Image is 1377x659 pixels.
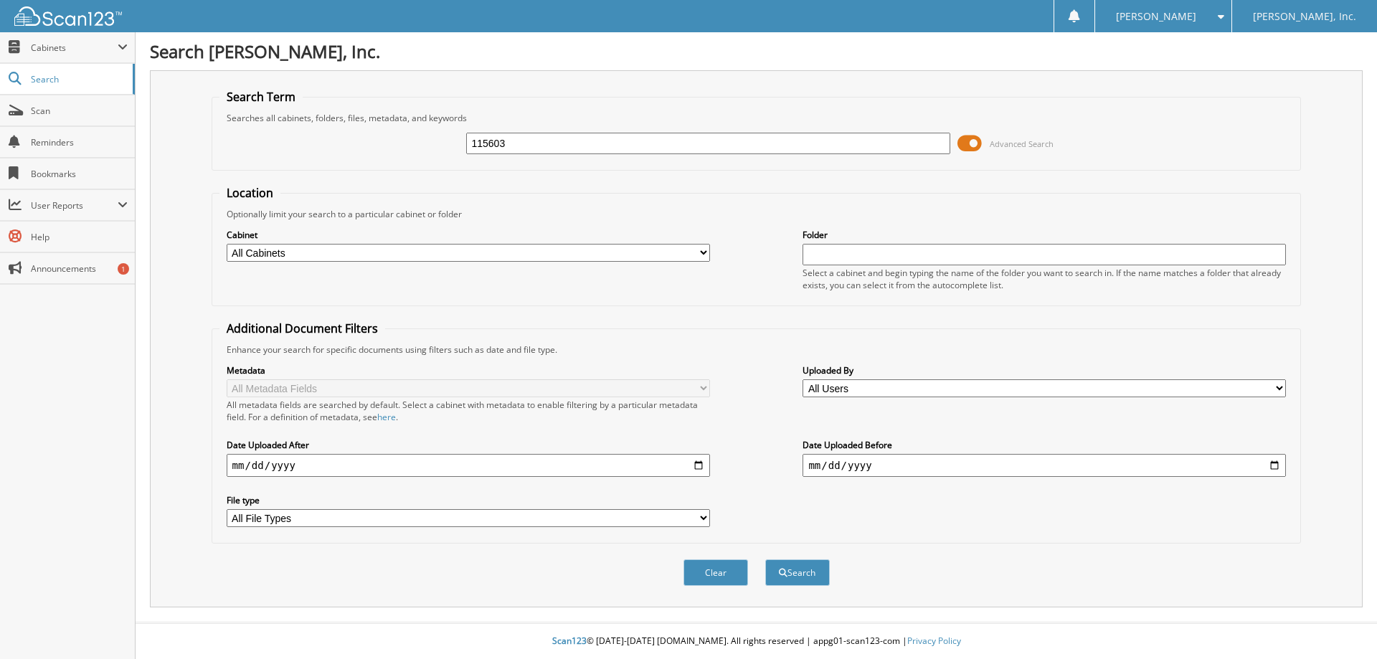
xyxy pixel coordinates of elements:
span: Help [31,231,128,243]
span: Scan123 [552,635,587,647]
input: start [227,454,710,477]
div: © [DATE]-[DATE] [DOMAIN_NAME]. All rights reserved | appg01-scan123-com | [136,624,1377,659]
label: Date Uploaded After [227,439,710,451]
span: Advanced Search [990,138,1054,149]
span: Bookmarks [31,168,128,180]
div: Optionally limit your search to a particular cabinet or folder [219,208,1294,220]
legend: Search Term [219,89,303,105]
label: Metadata [227,364,710,376]
button: Search [765,559,830,586]
div: Select a cabinet and begin typing the name of the folder you want to search in. If the name match... [803,267,1286,291]
span: Search [31,73,126,85]
span: Cabinets [31,42,118,54]
div: Searches all cabinets, folders, files, metadata, and keywords [219,112,1294,124]
div: All metadata fields are searched by default. Select a cabinet with metadata to enable filtering b... [227,399,710,423]
label: Date Uploaded Before [803,439,1286,451]
span: Reminders [31,136,128,148]
label: Cabinet [227,229,710,241]
a: here [377,411,396,423]
div: 1 [118,263,129,275]
h1: Search [PERSON_NAME], Inc. [150,39,1363,63]
div: Enhance your search for specific documents using filters such as date and file type. [219,343,1294,356]
button: Clear [683,559,748,586]
label: Uploaded By [803,364,1286,376]
span: [PERSON_NAME], Inc. [1253,12,1356,21]
span: Announcements [31,262,128,275]
input: end [803,454,1286,477]
label: File type [227,494,710,506]
span: [PERSON_NAME] [1116,12,1196,21]
a: Privacy Policy [907,635,961,647]
span: Scan [31,105,128,117]
img: scan123-logo-white.svg [14,6,122,26]
legend: Location [219,185,280,201]
span: User Reports [31,199,118,212]
legend: Additional Document Filters [219,321,385,336]
label: Folder [803,229,1286,241]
